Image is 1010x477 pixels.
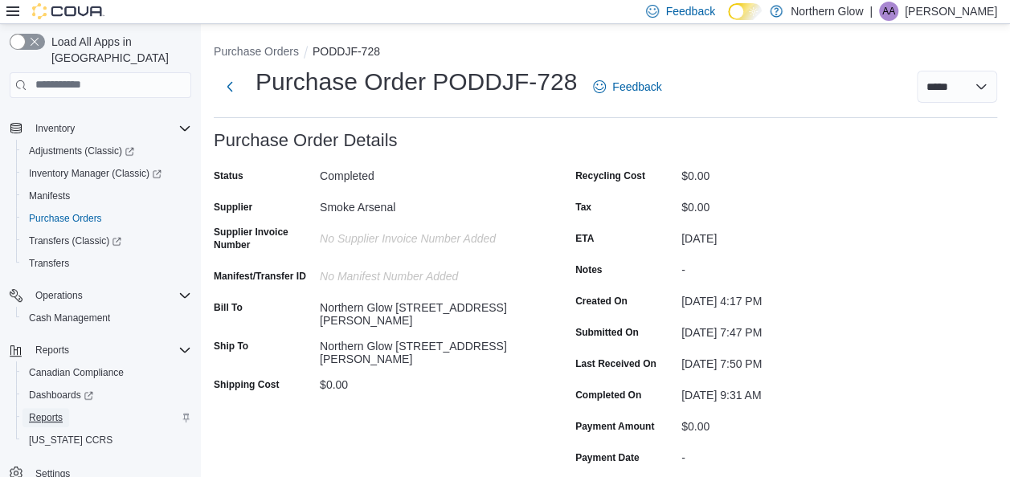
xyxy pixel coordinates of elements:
span: Inventory [29,119,191,138]
span: Washington CCRS [22,430,191,450]
div: Smoke Arsenal [320,194,535,214]
button: Operations [3,284,198,307]
span: Transfers [22,254,191,273]
a: Inventory Manager (Classic) [22,164,168,183]
span: Purchase Orders [29,212,102,225]
a: Adjustments (Classic) [22,141,141,161]
span: Load All Apps in [GEOGRAPHIC_DATA] [45,34,191,66]
label: Shipping Cost [214,378,279,391]
label: Ship To [214,340,248,353]
a: Canadian Compliance [22,363,130,382]
a: Dashboards [16,384,198,406]
div: [DATE] 7:50 PM [681,351,897,370]
button: Manifests [16,185,198,207]
span: Reports [29,411,63,424]
button: Cash Management [16,307,198,329]
a: Cash Management [22,308,117,328]
div: - [681,445,897,464]
span: Canadian Compliance [29,366,124,379]
span: Operations [29,286,191,305]
p: | [869,2,873,21]
span: Inventory Manager (Classic) [22,164,191,183]
span: Adjustments (Classic) [29,145,134,157]
div: $0.00 [320,372,535,391]
button: Canadian Compliance [16,361,198,384]
label: Notes [575,263,602,276]
p: [PERSON_NAME] [905,2,997,21]
label: Tax [575,201,591,214]
a: Dashboards [22,385,100,405]
span: Cash Management [29,312,110,324]
a: [US_STATE] CCRS [22,430,119,450]
label: Submitted On [575,326,639,339]
a: Transfers (Classic) [22,231,128,251]
div: [DATE] [681,226,897,245]
span: Transfers [29,257,69,270]
label: Recycling Cost [575,169,645,182]
span: Dark Mode [728,20,729,21]
span: Inventory Manager (Classic) [29,167,162,180]
img: Cova [32,3,104,19]
label: Payment Amount [575,420,654,433]
div: $0.00 [681,163,897,182]
div: $0.00 [681,414,897,433]
span: Reports [29,340,191,360]
button: Reports [16,406,198,429]
div: Northern Glow [STREET_ADDRESS][PERSON_NAME] [320,333,535,365]
span: Inventory [35,122,75,135]
label: Last Received On [575,357,656,370]
a: Inventory Manager (Classic) [16,162,198,185]
label: Created On [575,295,628,308]
a: Transfers (Classic) [16,230,198,252]
label: Manifest/Transfer ID [214,270,306,283]
div: No Supplier Invoice Number added [320,226,535,245]
span: Manifests [29,190,70,202]
span: Operations [35,289,83,302]
span: Manifests [22,186,191,206]
span: Transfers (Classic) [29,234,121,247]
a: Purchase Orders [22,209,108,228]
div: No Manifest Number added [320,263,535,283]
a: Reports [22,408,69,427]
span: Purchase Orders [22,209,191,228]
span: Feedback [612,79,661,95]
h1: Purchase Order PODDJF-728 [256,66,577,98]
span: Transfers (Classic) [22,231,191,251]
input: Dark Mode [728,3,762,20]
button: Purchase Orders [214,45,299,58]
button: Next [214,71,246,103]
label: Supplier [214,201,252,214]
div: [DATE] 9:31 AM [681,382,897,402]
a: Transfers [22,254,76,273]
p: Northern Glow [791,2,863,21]
div: $0.00 [681,194,897,214]
button: Purchase Orders [16,207,198,230]
a: Adjustments (Classic) [16,140,198,162]
span: Reports [35,344,69,357]
div: Northern Glow [STREET_ADDRESS][PERSON_NAME] [320,295,535,327]
span: Adjustments (Classic) [22,141,191,161]
span: AA [882,2,895,21]
label: Bill To [214,301,243,314]
button: Inventory [3,117,198,140]
span: Dashboards [22,385,191,405]
button: Transfers [16,252,198,275]
span: [US_STATE] CCRS [29,434,112,446]
label: Completed On [575,389,641,402]
a: Manifests [22,186,76,206]
div: [DATE] 4:17 PM [681,288,897,308]
span: Dashboards [29,389,93,402]
span: Cash Management [22,308,191,328]
button: Operations [29,286,89,305]
nav: An example of EuiBreadcrumbs [214,43,997,63]
h3: Purchase Order Details [214,131,398,150]
div: Alison Albert [879,2,898,21]
button: PODDJF-728 [313,45,380,58]
label: ETA [575,232,594,245]
span: Feedback [665,3,714,19]
a: Feedback [587,71,668,103]
button: Reports [3,339,198,361]
button: Inventory [29,119,81,138]
span: Canadian Compliance [22,363,191,382]
label: Payment Date [575,451,639,464]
